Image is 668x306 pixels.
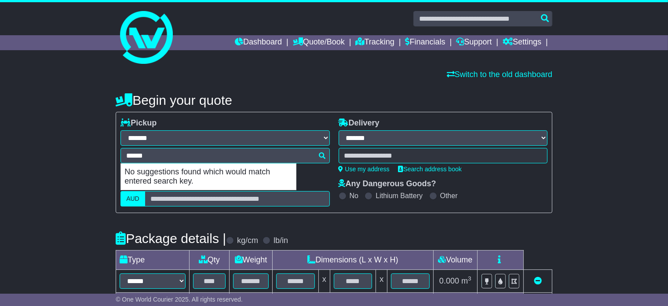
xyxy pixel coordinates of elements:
td: Dimensions (L x W x H) [273,251,433,270]
label: Lithium Battery [376,192,423,200]
label: Pickup [120,118,157,128]
sup: 3 [468,275,471,282]
a: Search address book [398,166,462,173]
label: kg/cm [237,236,258,246]
typeahead: Please provide city [120,148,329,163]
a: Settings [503,35,541,50]
span: m [461,277,471,285]
label: lb/in [274,236,288,246]
td: Weight [229,251,273,270]
a: Quote/Book [293,35,345,50]
label: Delivery [339,118,380,128]
td: Volume [433,251,477,270]
h4: Package details | [116,231,226,246]
td: x [318,270,330,293]
td: Qty [190,251,230,270]
a: Financials [405,35,445,50]
span: 0.000 [439,277,459,285]
label: Other [440,192,458,200]
a: Switch to the old dashboard [447,70,552,79]
span: © One World Courier 2025. All rights reserved. [116,296,243,303]
a: Remove this item [534,277,542,285]
label: Any Dangerous Goods? [339,179,436,189]
a: Use my address [339,166,390,173]
a: Support [456,35,492,50]
td: Type [116,251,190,270]
a: Tracking [356,35,394,50]
td: x [376,270,387,293]
label: AUD [120,191,145,206]
h4: Begin your quote [116,93,552,107]
p: No suggestions found which would match entered search key. [121,164,296,190]
a: Dashboard [235,35,282,50]
label: No [350,192,358,200]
